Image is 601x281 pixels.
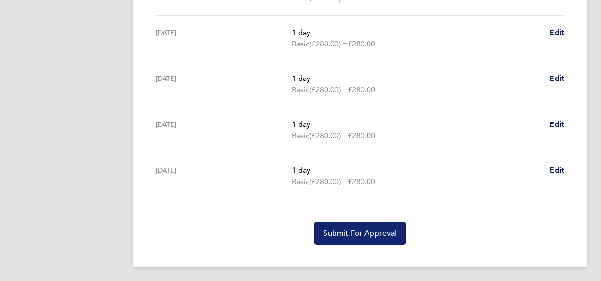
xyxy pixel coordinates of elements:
[314,222,406,245] button: Submit For Approval
[549,119,564,130] a: Edit
[292,119,542,130] p: 1 day
[309,131,348,140] span: (£280.00) =
[156,119,292,141] div: [DATE]
[549,27,564,38] a: Edit
[549,73,564,84] a: Edit
[156,165,292,187] div: [DATE]
[549,74,564,83] span: Edit
[348,131,375,140] span: £280.00
[292,176,309,187] span: Basic
[156,73,292,96] div: [DATE]
[292,27,542,38] p: 1 day
[549,165,564,176] a: Edit
[292,130,309,141] span: Basic
[292,84,309,96] span: Basic
[309,85,348,94] span: (£280.00) =
[323,228,396,238] span: Submit For Approval
[309,177,348,186] span: (£280.00) =
[348,177,375,186] span: £280.00
[292,38,309,50] span: Basic
[549,28,564,37] span: Edit
[348,85,375,94] span: £280.00
[309,39,348,48] span: (£280.00) =
[549,166,564,175] span: Edit
[348,39,375,48] span: £280.00
[292,73,542,84] p: 1 day
[292,165,542,176] p: 1 day
[549,120,564,129] span: Edit
[156,27,292,50] div: [DATE]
